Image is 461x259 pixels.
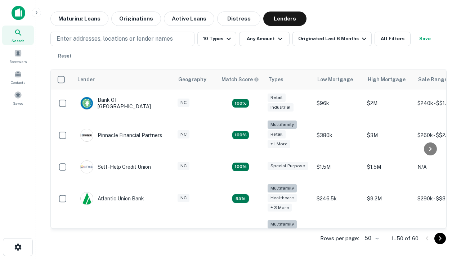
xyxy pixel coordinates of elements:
div: Multifamily [268,220,297,228]
th: Capitalize uses an advanced AI algorithm to match your search with the best lender. The match sco... [217,69,264,90]
td: $1.5M [313,153,363,181]
div: Lender [77,75,95,84]
div: Bank Of [GEOGRAPHIC_DATA] [80,97,167,110]
td: $2M [363,90,414,117]
th: Low Mortgage [313,69,363,90]
td: $246.5k [313,181,363,217]
button: Distress [217,12,260,26]
div: Retail [268,130,286,138]
td: $3.2M [363,217,414,253]
div: Types [268,75,283,84]
th: Lender [73,69,174,90]
a: Search [2,26,34,45]
div: Matching Properties: 15, hasApolloMatch: undefined [232,99,249,108]
span: Search [12,38,24,44]
td: $3M [363,117,414,153]
button: Lenders [263,12,306,26]
div: Originated Last 6 Months [298,35,368,43]
p: Enter addresses, locations or lender names [57,35,173,43]
button: Any Amount [239,32,290,46]
div: Industrial [268,103,294,112]
div: Special Purpose [268,162,308,170]
th: Geography [174,69,217,90]
div: Multifamily [268,121,297,129]
button: Go to next page [434,233,446,244]
p: 1–50 of 60 [391,234,419,243]
div: High Mortgage [368,75,406,84]
div: Self-help Credit Union [80,160,151,173]
img: picture [81,97,93,109]
td: $1.5M [363,153,414,181]
button: Originations [111,12,161,26]
div: Low Mortgage [317,75,353,84]
div: + 1 more [268,140,290,148]
button: Maturing Loans [50,12,108,26]
span: Contacts [11,79,25,85]
div: NC [178,130,189,138]
div: NC [178,162,189,170]
img: picture [81,192,93,205]
div: NC [178,194,189,202]
div: The Fidelity Bank [80,228,139,241]
button: Reset [53,49,76,63]
a: Saved [2,88,34,108]
button: 10 Types [197,32,236,46]
h6: Match Score [221,76,258,83]
a: Borrowers [2,46,34,66]
button: Save your search to get updates of matches that match your search criteria. [413,32,437,46]
th: Types [264,69,313,90]
img: capitalize-icon.png [12,6,25,20]
div: Healthcare [268,194,297,202]
button: Enter addresses, locations or lender names [50,32,194,46]
div: Geography [178,75,206,84]
th: High Mortgage [363,69,414,90]
td: $9.2M [363,181,414,217]
td: $96k [313,90,363,117]
div: 50 [362,233,380,244]
div: Matching Properties: 9, hasApolloMatch: undefined [232,194,249,203]
a: Contacts [2,67,34,87]
td: $246k [313,217,363,253]
button: Originated Last 6 Months [292,32,372,46]
img: picture [81,129,93,141]
div: Multifamily [268,184,297,192]
span: Borrowers [9,59,27,64]
iframe: Chat Widget [425,178,461,213]
p: Rows per page: [320,234,359,243]
div: Matching Properties: 11, hasApolloMatch: undefined [232,163,249,171]
button: All Filters [375,32,411,46]
button: Active Loans [164,12,214,26]
img: picture [81,161,93,173]
td: $380k [313,117,363,153]
div: Matching Properties: 17, hasApolloMatch: undefined [232,131,249,140]
div: NC [178,99,189,107]
div: Sale Range [418,75,447,84]
div: Retail [268,94,286,102]
div: Atlantic Union Bank [80,192,144,205]
div: + 3 more [268,204,292,212]
span: Saved [13,100,23,106]
div: Pinnacle Financial Partners [80,129,162,142]
div: Capitalize uses an advanced AI algorithm to match your search with the best lender. The match sco... [221,76,259,83]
